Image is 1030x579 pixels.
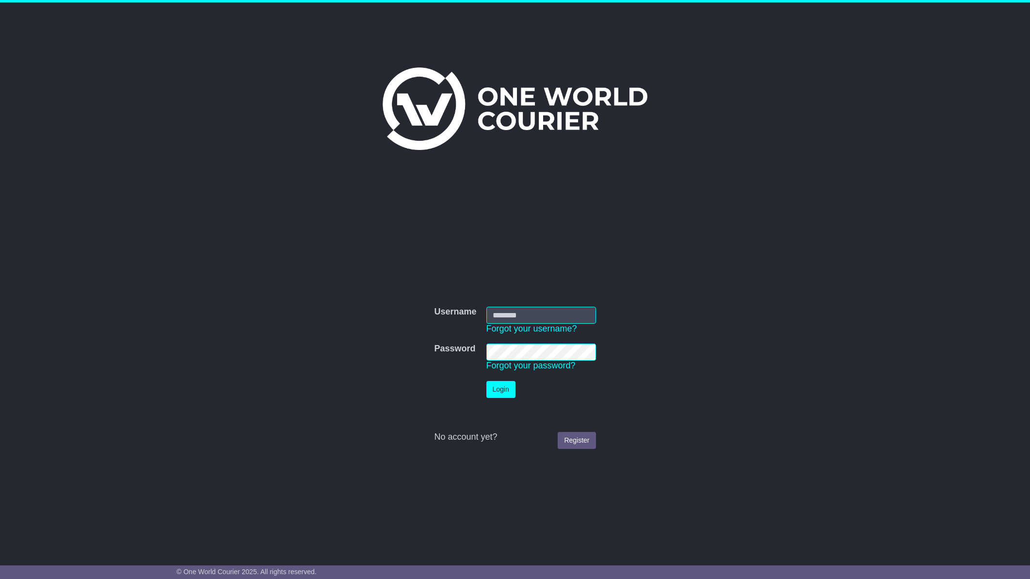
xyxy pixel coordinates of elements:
[486,381,515,398] button: Login
[383,67,647,150] img: One World
[434,307,476,317] label: Username
[486,361,576,370] a: Forgot your password?
[486,324,577,333] a: Forgot your username?
[177,568,317,576] span: © One World Courier 2025. All rights reserved.
[434,344,475,354] label: Password
[434,432,595,443] div: No account yet?
[558,432,595,449] a: Register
